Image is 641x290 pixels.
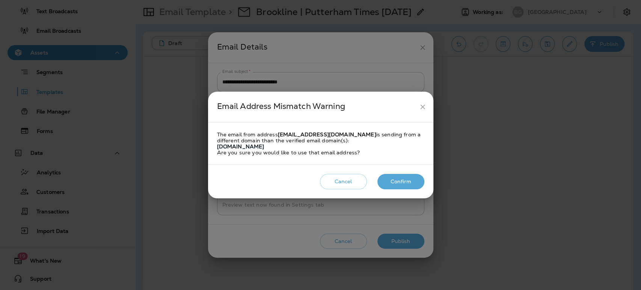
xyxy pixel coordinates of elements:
[416,100,430,114] button: close
[217,131,424,156] div: The email from address is sending from a different domain than the verified email domain(s): Are ...
[320,174,367,189] button: Cancel
[217,143,264,150] strong: [DOMAIN_NAME]
[278,131,376,138] strong: [EMAIL_ADDRESS][DOMAIN_NAME]
[217,100,416,114] div: Email Address Mismatch Warning
[377,174,424,189] button: Confirm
